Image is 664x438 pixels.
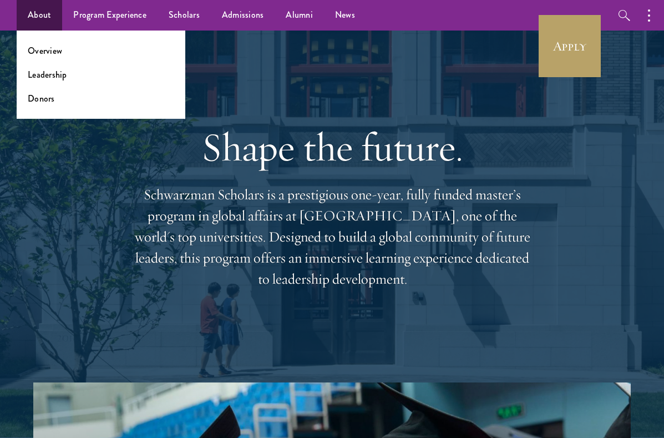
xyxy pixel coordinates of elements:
[539,15,601,77] a: Apply
[28,92,55,105] a: Donors
[28,68,67,81] a: Leadership
[28,44,62,57] a: Overview
[133,124,532,170] h1: Shape the future.
[133,184,532,290] p: Schwarzman Scholars is a prestigious one-year, fully funded master’s program in global affairs at...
